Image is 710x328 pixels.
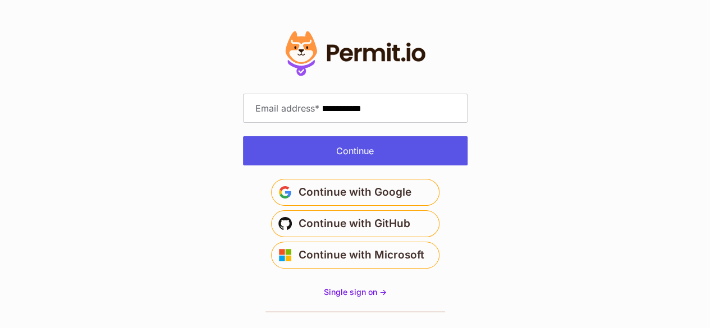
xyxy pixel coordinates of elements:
span: Single sign on -> [324,287,387,297]
button: Continue with Microsoft [271,242,439,269]
span: Continue with Google [299,183,411,201]
span: Continue with GitHub [299,215,410,233]
button: Continue [243,136,468,165]
button: Continue with Google [271,179,439,206]
button: Continue with GitHub [271,210,439,237]
span: Continue with Microsoft [299,246,424,264]
a: Single sign on -> [324,287,387,298]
